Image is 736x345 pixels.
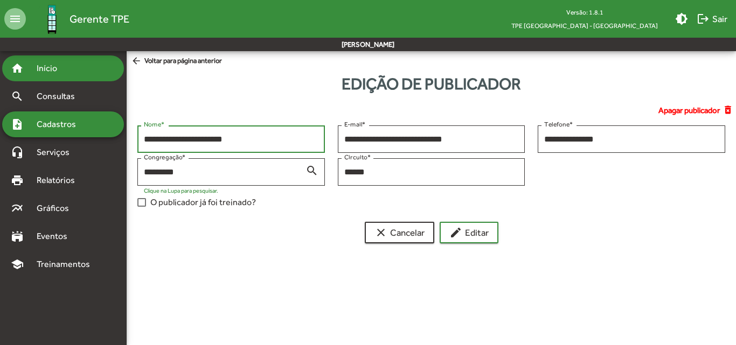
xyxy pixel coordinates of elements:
[374,226,387,239] mat-icon: clear
[675,12,688,25] mat-icon: brightness_medium
[70,10,129,27] span: Gerente TPE
[30,62,73,75] span: Início
[4,8,26,30] mat-icon: menu
[11,62,24,75] mat-icon: home
[144,187,218,194] mat-hint: Clique na Lupa para pesquisar.
[11,258,24,271] mat-icon: school
[127,72,736,96] div: Edição de publicador
[503,5,666,19] div: Versão: 1.8.1
[658,104,720,117] span: Apagar publicador
[26,2,129,37] a: Gerente TPE
[692,9,732,29] button: Sair
[11,146,24,159] mat-icon: headset_mic
[11,174,24,187] mat-icon: print
[30,90,89,103] span: Consultas
[305,164,318,177] mat-icon: search
[11,90,24,103] mat-icon: search
[30,230,82,243] span: Eventos
[11,118,24,131] mat-icon: note_add
[374,223,425,242] span: Cancelar
[30,258,103,271] span: Treinamentos
[30,202,84,215] span: Gráficos
[449,223,489,242] span: Editar
[11,202,24,215] mat-icon: multiline_chart
[449,226,462,239] mat-icon: edit
[723,104,736,116] mat-icon: delete_forever
[697,9,727,29] span: Sair
[503,19,666,32] span: TPE [GEOGRAPHIC_DATA] - [GEOGRAPHIC_DATA]
[30,174,89,187] span: Relatórios
[440,222,498,243] button: Editar
[11,230,24,243] mat-icon: stadium
[697,12,710,25] mat-icon: logout
[30,146,84,159] span: Serviços
[131,55,222,67] span: Voltar para página anterior
[34,2,70,37] img: Logo
[365,222,434,243] button: Cancelar
[131,55,144,67] mat-icon: arrow_back
[150,196,256,209] span: O publicador já foi treinado?
[30,118,90,131] span: Cadastros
